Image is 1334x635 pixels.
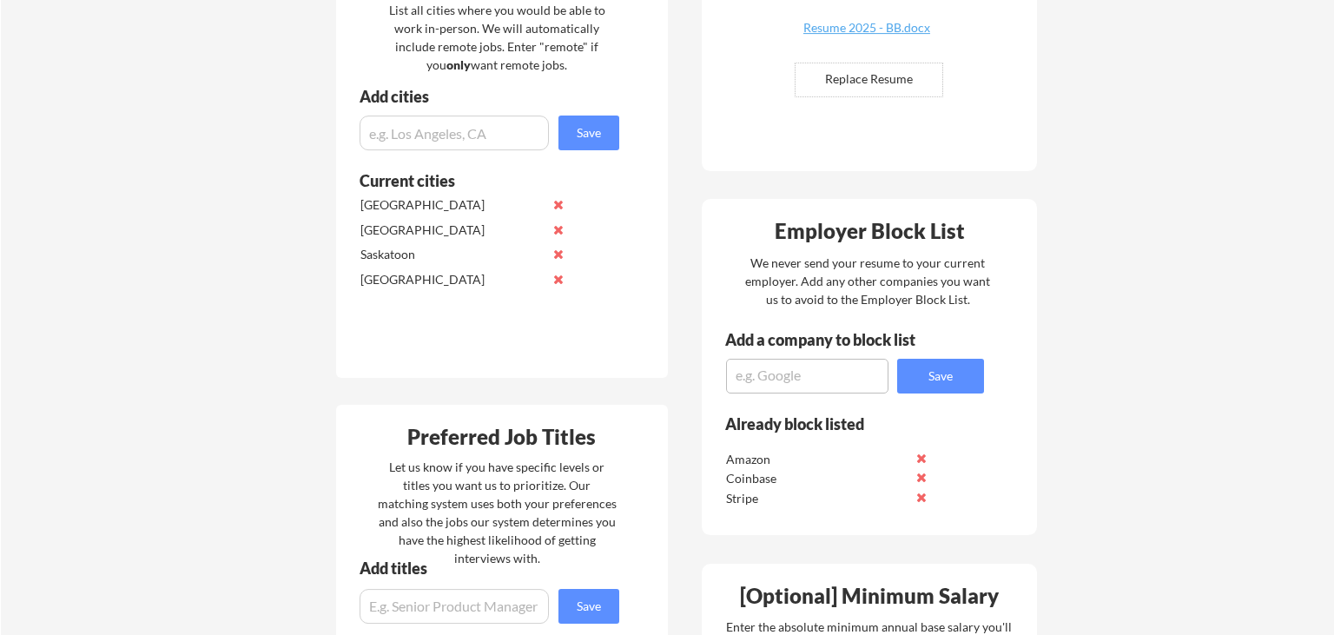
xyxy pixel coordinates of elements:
[360,116,549,150] input: e.g. Los Angeles, CA
[725,416,961,432] div: Already block listed
[763,22,970,34] div: Resume 2025 - BB.docx
[708,585,1031,606] div: [Optional] Minimum Salary
[360,589,549,624] input: E.g. Senior Product Manager
[726,490,909,507] div: Stripe
[378,1,617,74] div: List all cities where you would be able to work in-person. We will automatically include remote j...
[763,22,970,49] a: Resume 2025 - BB.docx
[378,458,617,567] div: Let us know if you have specific levels or titles you want us to prioritize. Our matching system ...
[726,470,909,487] div: Coinbase
[340,427,664,447] div: Preferred Job Titles
[360,222,544,239] div: [GEOGRAPHIC_DATA]
[725,332,942,347] div: Add a company to block list
[744,254,992,308] div: We never send your resume to your current employer. Add any other companies you want us to avoid ...
[709,221,1032,241] div: Employer Block List
[360,89,624,104] div: Add cities
[558,116,619,150] button: Save
[360,271,544,288] div: [GEOGRAPHIC_DATA]
[360,196,544,214] div: [GEOGRAPHIC_DATA]
[726,451,909,468] div: Amazon
[360,560,604,576] div: Add titles
[558,589,619,624] button: Save
[360,246,544,263] div: Saskatoon
[897,359,984,394] button: Save
[446,57,471,72] strong: only
[360,173,600,189] div: Current cities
